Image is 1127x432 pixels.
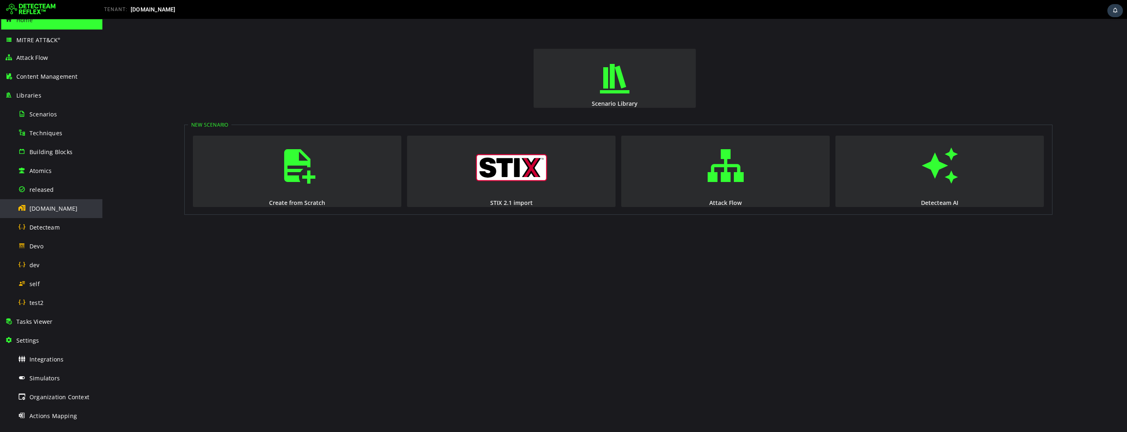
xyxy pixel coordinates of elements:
div: Scenario Library [430,81,594,89]
span: Building Blocks [29,148,72,156]
span: Home [16,16,33,24]
span: dev [29,261,40,269]
span: Detecteam [29,223,60,231]
button: Detecteam AI [733,117,941,188]
span: Settings [16,337,39,344]
span: Scenarios [29,110,57,118]
span: [DOMAIN_NAME] [131,6,176,13]
button: Create from Scratch [91,117,299,188]
div: Detecteam AI [732,180,942,188]
span: self [29,280,40,288]
img: Detecteam logo [6,3,56,16]
div: Task Notifications [1107,4,1123,17]
img: logo_stix.svg [373,135,445,162]
div: Create from Scratch [90,180,300,188]
span: Libraries [16,91,41,99]
span: TENANT: [104,7,127,12]
sup: ® [58,37,60,41]
legend: New Scenario [86,102,129,109]
span: released [29,186,54,193]
span: Organization Context [29,393,89,401]
div: STIX 2.1 import [304,180,514,188]
span: Atomics [29,167,52,175]
span: Simulators [29,374,60,382]
button: STIX 2.1 import [305,117,513,188]
span: Tasks Viewer [16,318,52,325]
span: Techniques [29,129,62,137]
button: Scenario Library [431,30,593,89]
span: Actions Mapping [29,412,77,420]
span: Integrations [29,355,63,363]
button: Attack Flow [519,117,727,188]
span: [DOMAIN_NAME] [29,205,78,212]
span: Attack Flow [16,54,48,61]
span: Content Management [16,73,78,80]
span: MITRE ATT&CK [16,36,61,44]
span: test2 [29,299,43,307]
span: Devo [29,242,43,250]
div: Attack Flow [518,180,728,188]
